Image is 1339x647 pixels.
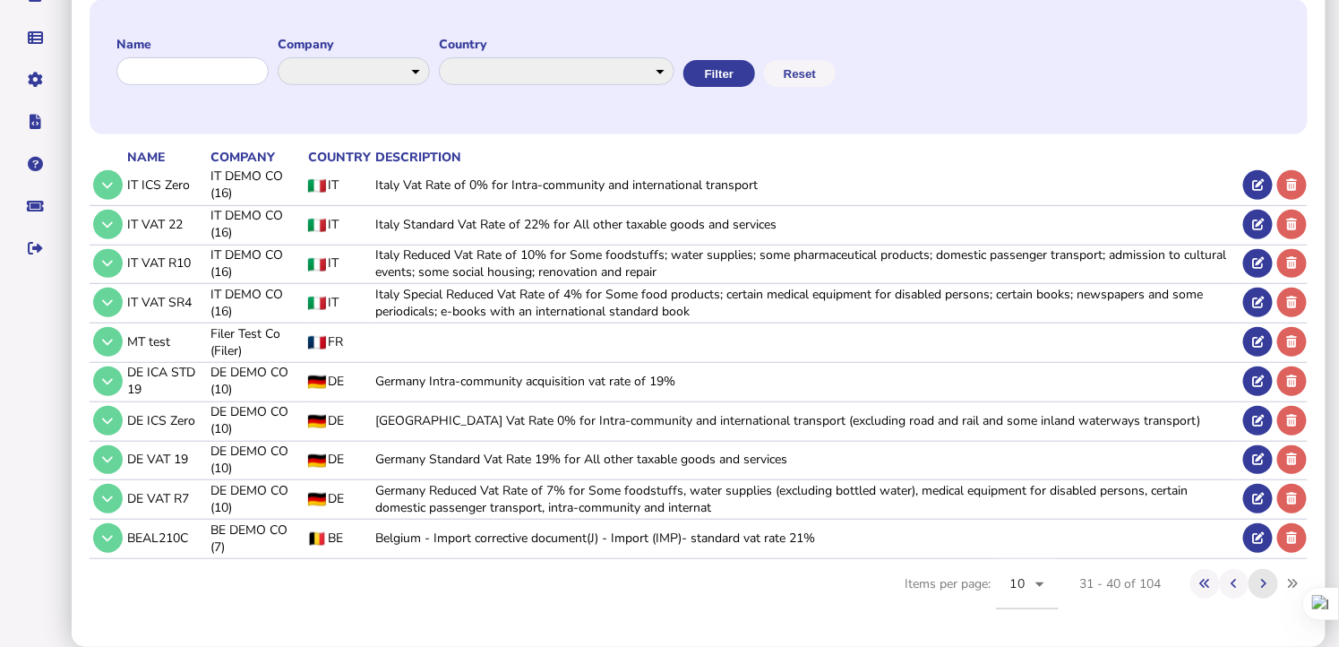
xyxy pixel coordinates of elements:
[372,167,1240,203] td: Italy Vat Rate of 0% for Intra-community and international transport
[207,245,305,281] td: IT DEMO CO (16)
[207,323,305,360] td: Filer Test Co (Filer)
[17,187,55,225] button: Raise a support ticket
[93,367,123,396] button: Tax code details
[1277,445,1307,475] button: Delete tax code
[1243,484,1273,513] button: Edit tax code
[124,323,207,360] td: MT test
[207,205,305,242] td: IT DEMO CO (16)
[1243,288,1273,317] button: Edit tax code
[764,60,836,87] button: Reset
[1277,327,1307,357] button: Delete tax code
[1277,406,1307,436] button: Delete tax code
[1243,445,1273,475] button: Edit tax code
[17,103,55,141] button: Developer hub links
[308,451,371,468] div: DE
[372,441,1240,478] td: Germany Standard Vat Rate 19% for All other taxable goods and services
[308,216,371,233] div: IT
[308,149,371,166] div: Country
[1278,569,1308,599] button: Last page
[308,336,326,349] img: FR flag
[308,294,371,311] div: IT
[1080,575,1162,592] div: 31 - 40 of 104
[278,36,430,53] label: Company
[93,523,123,553] button: Tax code details
[1243,406,1273,436] button: Edit tax code
[308,179,326,193] img: IT flag
[308,177,371,194] div: IT
[308,254,371,272] div: IT
[17,61,55,99] button: Manage settings
[308,412,371,429] div: DE
[207,401,305,438] td: DE DEMO CO (10)
[93,327,123,357] button: Tax code details
[372,362,1240,399] td: Germany Intra-community acquisition vat rate of 19%
[207,362,305,399] td: DE DEMO CO (10)
[207,167,305,203] td: IT DEMO CO (16)
[372,520,1240,556] td: Belgium - Import corrective document(J) - Import (IMP)- standard vat rate 21%
[1277,249,1307,279] button: Delete tax code
[124,205,207,242] td: IT VAT 22
[439,36,674,53] label: Country
[17,19,55,56] button: Data manager
[124,362,207,399] td: DE ICA STD 19
[29,38,44,39] i: Data manager
[372,205,1240,242] td: Italy Standard Vat Rate of 22% for All other taxable goods and services
[124,441,207,478] td: DE VAT 19
[1277,484,1307,513] button: Delete tax code
[308,490,371,507] div: DE
[1277,288,1307,317] button: Delete tax code
[308,415,326,428] img: DE flag
[683,60,755,87] button: Filter
[308,454,326,468] img: DE flag
[308,375,326,389] img: DE flag
[1243,367,1273,396] button: Edit tax code
[207,520,305,556] td: BE DEMO CO (7)
[116,36,269,53] label: Name
[207,441,305,478] td: DE DEMO CO (10)
[906,559,1059,629] div: Items per page:
[308,333,371,350] div: FR
[124,148,207,167] th: Name
[93,445,123,475] button: Tax code details
[308,530,371,547] div: BE
[207,148,305,167] th: Company
[308,532,326,546] img: BE flag
[372,148,1240,167] th: Description
[308,493,326,506] img: DE flag
[372,245,1240,281] td: Italy Reduced Vat Rate of 10% for Some foodstuffs; water supplies; some pharmaceutical products; ...
[1190,569,1220,599] button: First page
[124,480,207,517] td: DE VAT R7
[308,219,326,232] img: IT flag
[17,145,55,183] button: Help pages
[308,297,326,310] img: IT flag
[124,167,207,203] td: IT ICS Zero
[1243,523,1273,553] button: Edit tax code
[207,480,305,517] td: DE DEMO CO (10)
[17,229,55,267] button: Sign out
[93,288,123,317] button: Tax code details
[1277,170,1307,200] button: Delete tax code
[124,284,207,321] td: IT VAT SR4
[1249,569,1278,599] button: Next page
[1010,575,1026,592] span: 10
[124,401,207,438] td: DE ICS Zero
[93,170,123,200] button: Tax code details
[372,401,1240,438] td: [GEOGRAPHIC_DATA] Vat Rate 0% for Intra-community and international transport (excluding road and...
[93,210,123,239] button: Tax code details
[207,284,305,321] td: IT DEMO CO (16)
[93,406,123,436] button: Tax code details
[372,480,1240,517] td: Germany Reduced Vat Rate of 7% for Some foodstuffs, water supplies (excluding bottled water), med...
[308,258,326,272] img: IT flag
[1243,210,1273,239] button: Edit tax code
[1277,367,1307,396] button: Delete tax code
[93,249,123,279] button: Tax code details
[124,245,207,281] td: IT VAT R10
[1277,210,1307,239] button: Delete tax code
[1220,569,1249,599] button: Previous page
[308,373,371,390] div: DE
[124,520,207,556] td: BEAL210C
[1243,327,1273,357] button: Edit tax code
[1277,523,1307,553] button: Delete tax code
[996,559,1059,629] mat-form-field: Change page size
[1243,170,1273,200] button: Edit tax code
